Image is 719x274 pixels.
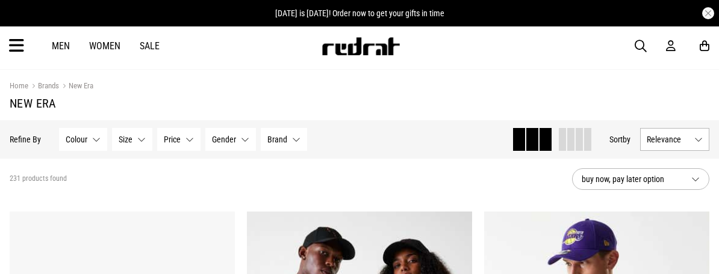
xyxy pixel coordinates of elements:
[119,135,132,144] span: Size
[205,128,256,151] button: Gender
[28,81,59,93] a: Brands
[59,81,93,93] a: New Era
[261,128,307,151] button: Brand
[10,96,709,111] h1: New Era
[10,135,41,144] p: Refine By
[267,135,287,144] span: Brand
[275,8,444,18] span: [DATE] is [DATE]! Order now to get your gifts in time
[66,135,87,144] span: Colour
[609,132,630,147] button: Sortby
[164,135,181,144] span: Price
[10,81,28,90] a: Home
[321,37,400,55] img: Redrat logo
[647,135,689,144] span: Relevance
[10,174,67,184] span: 231 products found
[212,135,236,144] span: Gender
[572,168,709,190] button: buy now, pay later option
[59,128,107,151] button: Colour
[157,128,201,151] button: Price
[52,40,70,52] a: Men
[582,172,682,186] span: buy now, pay later option
[140,40,160,52] a: Sale
[89,40,120,52] a: Women
[112,128,152,151] button: Size
[640,128,709,151] button: Relevance
[623,135,630,144] span: by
